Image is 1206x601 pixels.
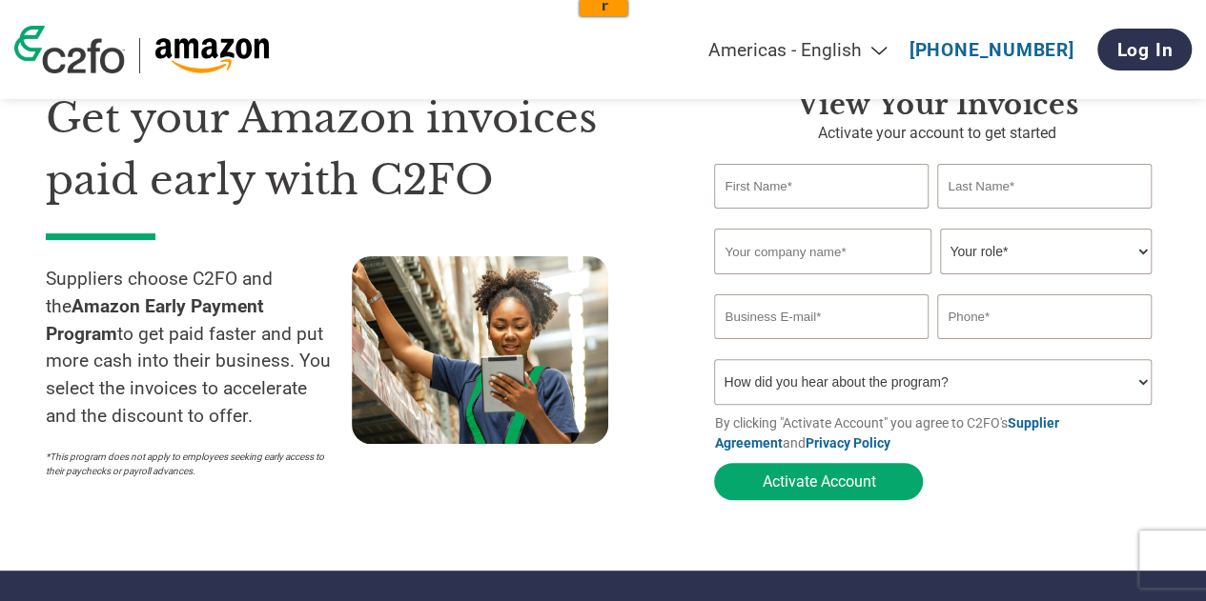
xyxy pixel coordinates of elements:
[714,88,1160,122] h3: View Your Invoices
[99,8,252,32] input: ASIN, PO, Alias, + more...
[354,19,385,33] a: Clear
[14,26,125,73] img: c2fo logo
[46,88,657,210] h1: Get your Amazon invoices paid early with C2FO
[714,413,1160,453] p: By clicking "Activate Account" you agree to C2FO's and
[805,435,889,451] a: Privacy Policy
[154,38,270,73] img: Amazon
[46,295,264,345] strong: Amazon Early Payment Program
[937,210,1151,221] div: Invalid last name or last name is too long
[940,229,1151,274] select: Title/Role
[46,450,333,478] p: *This program does not apply to employees seeking early access to their paychecks or payroll adva...
[322,19,354,33] a: Copy
[45,7,69,30] img: icgomes
[714,229,930,274] input: Your company name*
[352,256,608,444] img: supply chain worker
[1097,29,1192,70] a: Log In
[714,210,928,221] div: Invalid first name or first name is too long
[291,19,322,33] a: View
[937,341,1151,351] div: Inavlid Phone Number
[714,294,928,339] input: Invalid Email format
[937,294,1151,339] input: Phone*
[714,122,1160,145] p: Activate your account to get started
[910,39,1074,61] a: [PHONE_NUMBER]
[714,341,928,351] div: Inavlid Email Address
[714,164,928,209] input: First Name*
[937,164,1151,209] input: Last Name*
[714,276,1151,287] div: Invalid company name or company name is too long
[46,266,352,431] p: Suppliers choose C2FO and the to get paid faster and put more cash into their business. You selec...
[714,463,923,500] button: Activate Account
[291,5,381,19] input: ASIN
